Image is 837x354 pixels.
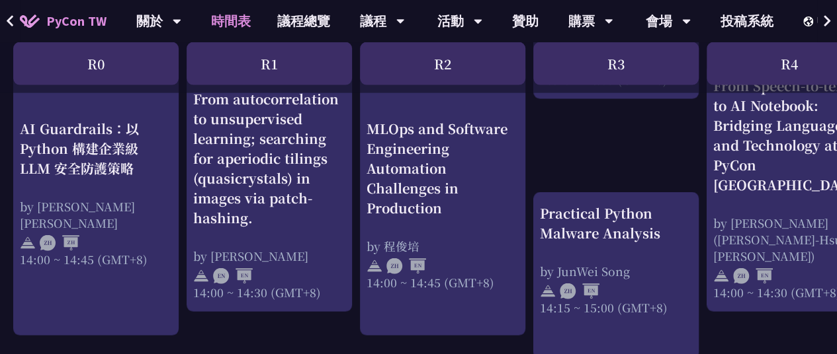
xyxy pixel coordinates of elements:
a: Practical Python Malware Analysis by JunWei Song 14:15 ~ 15:00 (GMT+8) [540,203,692,348]
a: PyCon TW [7,5,120,38]
img: svg+xml;base64,PHN2ZyB4bWxucz0iaHR0cDovL3d3dy53My5vcmcvMjAwMC9zdmciIHdpZHRoPSIyNCIgaGVpZ2h0PSIyNC... [193,268,209,284]
img: svg+xml;base64,PHN2ZyB4bWxucz0iaHR0cDovL3d3dy53My5vcmcvMjAwMC9zdmciIHdpZHRoPSIyNCIgaGVpZ2h0PSIyNC... [20,235,36,251]
a: AI Guardrails：以 Python 構建企業級 LLM 安全防護策略 by [PERSON_NAME] [PERSON_NAME] 14:00 ~ 14:45 (GMT+8) [20,76,172,324]
a: MLOps and Software Engineering Automation Challenges in Production by 程俊培 14:00 ~ 14:45 (GMT+8) [367,76,519,324]
div: by JunWei Song [540,263,692,279]
a: From autocorrelation to unsupervised learning; searching for aperiodic tilings (quasicrystals) in... [193,76,345,301]
img: svg+xml;base64,PHN2ZyB4bWxucz0iaHR0cDovL3d3dy53My5vcmcvMjAwMC9zdmciIHdpZHRoPSIyNCIgaGVpZ2h0PSIyNC... [713,268,729,284]
span: PyCon TW [46,11,107,31]
img: ENEN.5a408d1.svg [213,268,253,284]
div: AI Guardrails：以 Python 構建企業級 LLM 安全防護策略 [20,119,172,178]
img: Locale Icon [803,17,816,26]
div: 14:00 ~ 14:30 (GMT+8) [193,284,345,301]
div: by [PERSON_NAME] [193,248,345,264]
div: MLOps and Software Engineering Automation Challenges in Production [367,119,519,218]
img: svg+xml;base64,PHN2ZyB4bWxucz0iaHR0cDovL3d3dy53My5vcmcvMjAwMC9zdmciIHdpZHRoPSIyNCIgaGVpZ2h0PSIyNC... [367,258,382,274]
div: by 程俊培 [367,238,519,254]
div: R1 [187,42,352,85]
div: R3 [533,42,699,85]
div: by [PERSON_NAME] [PERSON_NAME] [20,198,172,231]
div: 14:15 ~ 15:00 (GMT+8) [540,299,692,316]
img: ZHEN.371966e.svg [733,268,773,284]
div: 14:00 ~ 14:45 (GMT+8) [20,251,172,267]
img: svg+xml;base64,PHN2ZyB4bWxucz0iaHR0cDovL3d3dy53My5vcmcvMjAwMC9zdmciIHdpZHRoPSIyNCIgaGVpZ2h0PSIyNC... [540,283,556,299]
img: ZHEN.371966e.svg [560,283,599,299]
div: R2 [360,42,525,85]
img: ZHZH.38617ef.svg [40,235,79,251]
div: R0 [13,42,179,85]
img: ZHEN.371966e.svg [386,258,426,274]
div: 14:00 ~ 14:45 (GMT+8) [367,274,519,291]
div: From autocorrelation to unsupervised learning; searching for aperiodic tilings (quasicrystals) in... [193,89,345,228]
img: Home icon of PyCon TW 2025 [20,15,40,28]
div: Practical Python Malware Analysis [540,203,692,243]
